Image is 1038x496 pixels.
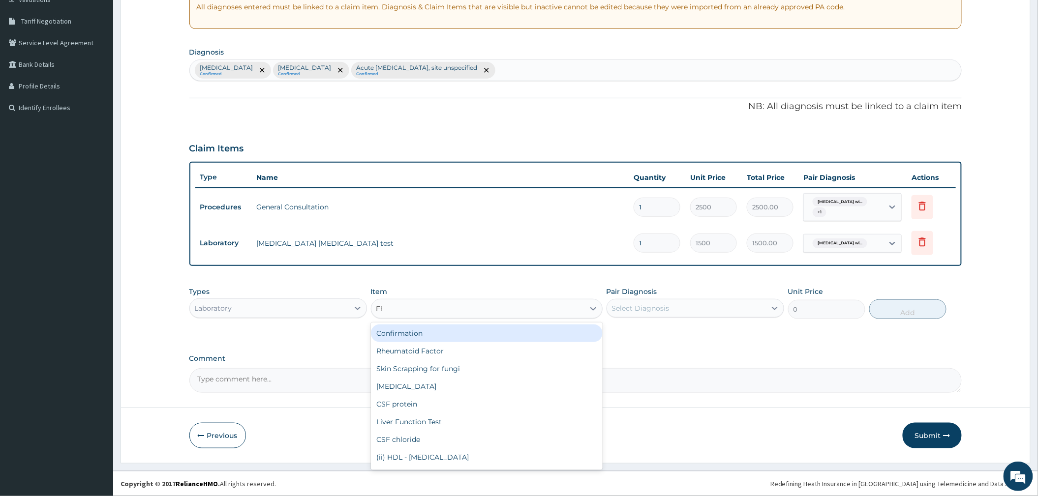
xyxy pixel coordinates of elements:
[189,47,224,57] label: Diagnosis
[57,124,136,223] span: We're online!
[770,479,1031,489] div: Redefining Heath Insurance in [GEOGRAPHIC_DATA] using Telemedicine and Data Science!
[371,342,603,360] div: Rheumatoid Factor
[482,66,491,75] span: remove selection option
[195,168,252,186] th: Type
[813,238,867,248] span: [MEDICAL_DATA] wi...
[357,72,478,77] small: Confirmed
[258,66,267,75] span: remove selection option
[357,64,478,72] p: Acute [MEDICAL_DATA], site unspecified
[742,168,798,187] th: Total Price
[252,233,629,253] td: [MEDICAL_DATA] [MEDICAL_DATA] test
[371,413,603,431] div: Liver Function Test
[252,168,629,187] th: Name
[813,207,826,217] span: + 1
[607,287,657,296] label: Pair Diagnosis
[903,423,962,448] button: Submit
[189,100,962,113] p: NB: All diagnosis must be linked to a claim item
[371,431,603,448] div: CSF chloride
[371,360,603,378] div: Skin Scrapping for fungi
[51,55,165,68] div: Chat with us now
[195,198,252,216] td: Procedures
[189,288,210,296] label: Types
[252,197,629,217] td: General Consultation
[629,168,685,187] th: Quantity
[189,423,246,448] button: Previous
[200,72,253,77] small: Confirmed
[18,49,40,74] img: d_794563401_company_1708531726252_794563401
[161,5,185,29] div: Minimize live chat window
[176,479,218,488] a: RelianceHMO
[195,303,232,313] div: Laboratory
[813,197,867,207] span: [MEDICAL_DATA] wi...
[278,72,332,77] small: Confirmed
[197,2,955,12] p: All diagnoses entered must be linked to a claim item. Diagnosis & Claim Items that are visible bu...
[798,168,907,187] th: Pair Diagnosis
[612,303,670,313] div: Select Diagnosis
[195,234,252,252] td: Laboratory
[200,64,253,72] p: [MEDICAL_DATA]
[189,144,244,154] h3: Claim Items
[371,448,603,466] div: (ii) HDL - [MEDICAL_DATA]
[371,287,388,296] label: Item
[5,268,187,303] textarea: Type your message and hit 'Enter'
[907,168,956,187] th: Actions
[278,64,332,72] p: [MEDICAL_DATA]
[371,466,603,484] div: (iii) LDL - [MEDICAL_DATA]
[371,324,603,342] div: Confirmation
[371,378,603,395] div: [MEDICAL_DATA]
[189,354,962,363] label: Comment
[336,66,345,75] span: remove selection option
[113,471,1038,496] footer: All rights reserved.
[869,299,946,319] button: Add
[121,479,220,488] strong: Copyright © 2017 .
[371,395,603,413] div: CSF protein
[685,168,742,187] th: Unit Price
[788,287,824,296] label: Unit Price
[21,17,71,26] span: Tariff Negotiation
